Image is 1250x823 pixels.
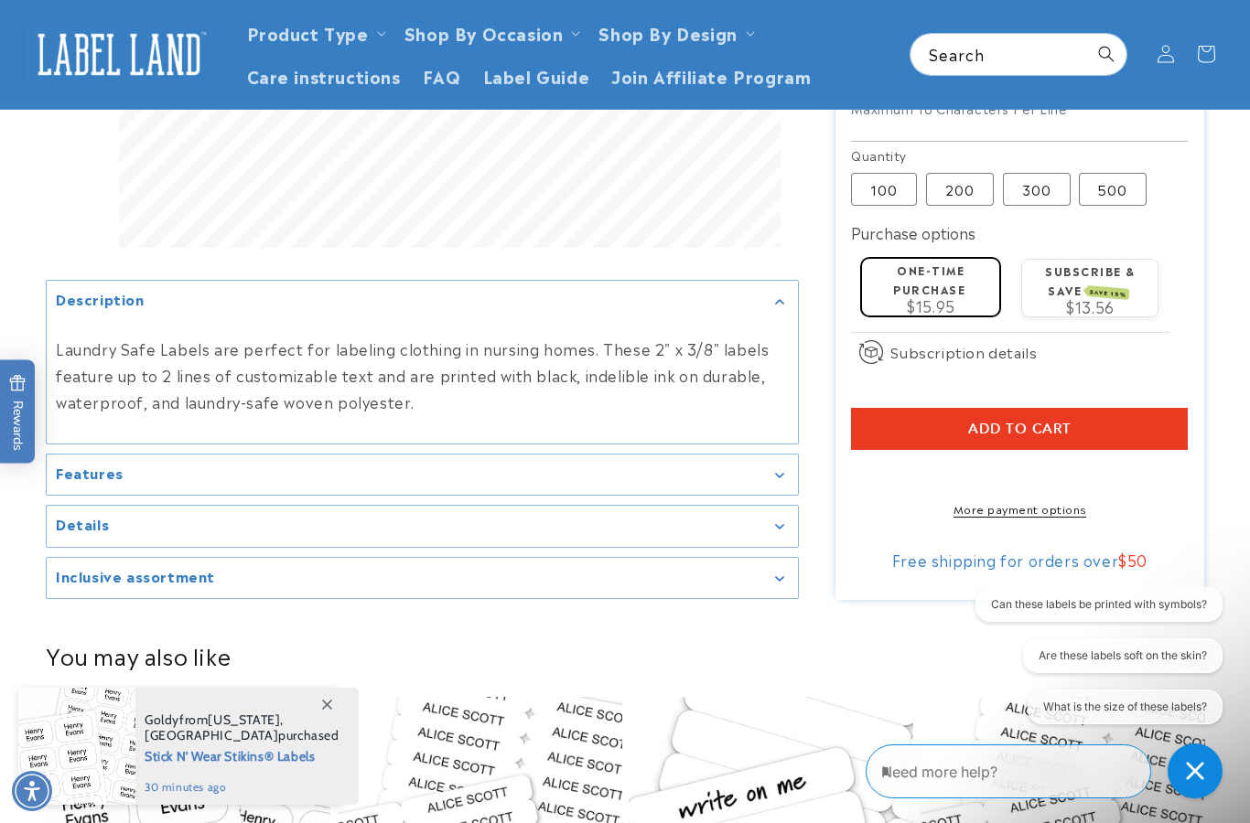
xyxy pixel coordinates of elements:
button: Add to cart [851,408,1188,450]
label: Subscribe & save [1045,262,1136,298]
span: from , purchased [145,712,339,743]
a: Care instructions [236,54,412,97]
span: Rewards [9,375,27,451]
h2: Description [56,290,145,308]
summary: Details [47,507,798,548]
label: One-time purchase [893,262,965,297]
div: Free shipping for orders over [851,550,1188,569]
label: 200 [926,173,994,206]
span: $15.95 [907,294,955,316]
label: 300 [1003,173,1071,206]
a: Label Guide [472,54,601,97]
span: [US_STATE] [208,711,280,728]
label: 500 [1079,173,1147,206]
span: 50 [1127,549,1148,571]
span: $ [1118,549,1127,571]
label: Purchase options [851,221,975,243]
summary: Inclusive assortment [47,558,798,599]
a: Join Affiliate Program [600,54,822,97]
h2: You may also like [46,641,1204,669]
a: Product Type [247,20,369,45]
span: Goldy [145,711,179,728]
span: Care instructions [247,65,401,86]
img: Label Land [27,26,210,82]
legend: Quantity [851,146,908,165]
a: More payment options [851,500,1188,517]
summary: Features [47,454,798,496]
iframe: Gorgias Floating Chat [866,737,1232,805]
h2: Details [56,516,109,534]
span: Shop By Occasion [404,22,564,43]
button: Search [1086,34,1126,74]
summary: Shop By Occasion [393,11,588,54]
h2: Features [56,464,124,482]
a: FAQ [412,54,472,97]
summary: Product Type [236,11,393,54]
summary: Description [47,281,798,322]
span: 30 minutes ago [145,779,339,796]
h2: Inclusive assortment [56,567,215,585]
a: Shop By Design [598,20,737,45]
iframe: Gorgias live chat conversation starters [950,587,1232,741]
div: Accessibility Menu [12,771,52,811]
span: Add to cart [968,421,1072,437]
span: Join Affiliate Program [611,65,811,86]
span: Stick N' Wear Stikins® Labels [145,743,339,766]
span: Label Guide [483,65,590,86]
span: Subscription details [890,341,1037,363]
label: 100 [851,173,917,206]
p: Laundry Safe Labels are perfect for labeling clothing in nursing homes. These 2" x 3/8" labels fe... [56,337,789,415]
span: [GEOGRAPHIC_DATA] [145,727,278,743]
a: Label Land [21,19,218,90]
span: SAVE 15% [1087,285,1130,300]
span: $13.56 [1066,295,1115,317]
summary: Shop By Design [587,11,761,54]
span: FAQ [423,65,461,86]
